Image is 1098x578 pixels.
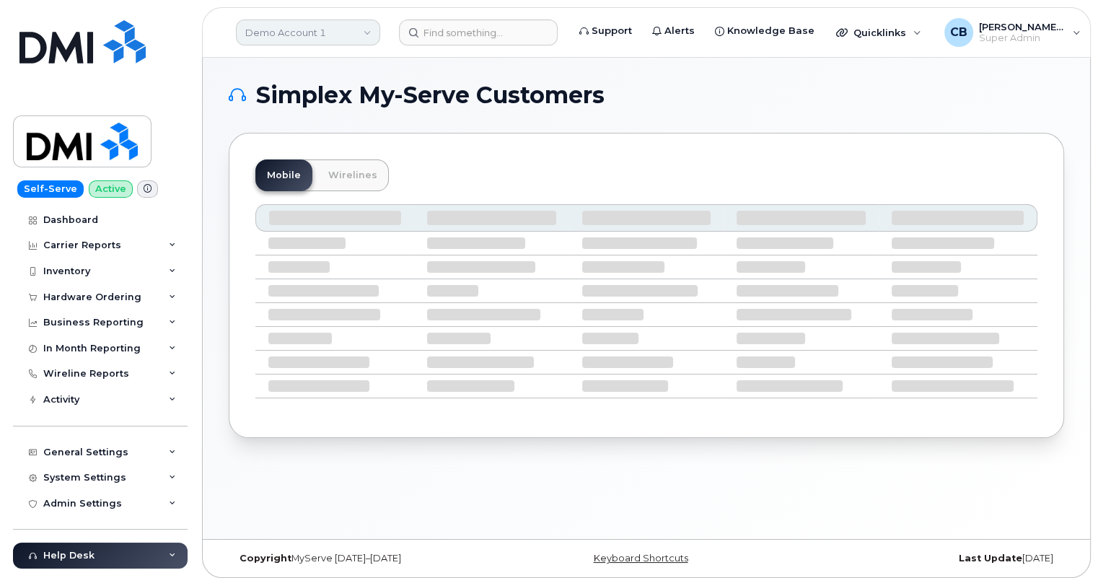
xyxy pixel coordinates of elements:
a: Keyboard Shortcuts [594,553,688,564]
div: [DATE] [786,553,1064,564]
strong: Copyright [240,553,291,564]
div: MyServe [DATE]–[DATE] [229,553,507,564]
span: Simplex My-Serve Customers [256,84,605,106]
strong: Last Update [959,553,1022,564]
a: Mobile [255,159,312,191]
a: Wirelines [317,159,389,191]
